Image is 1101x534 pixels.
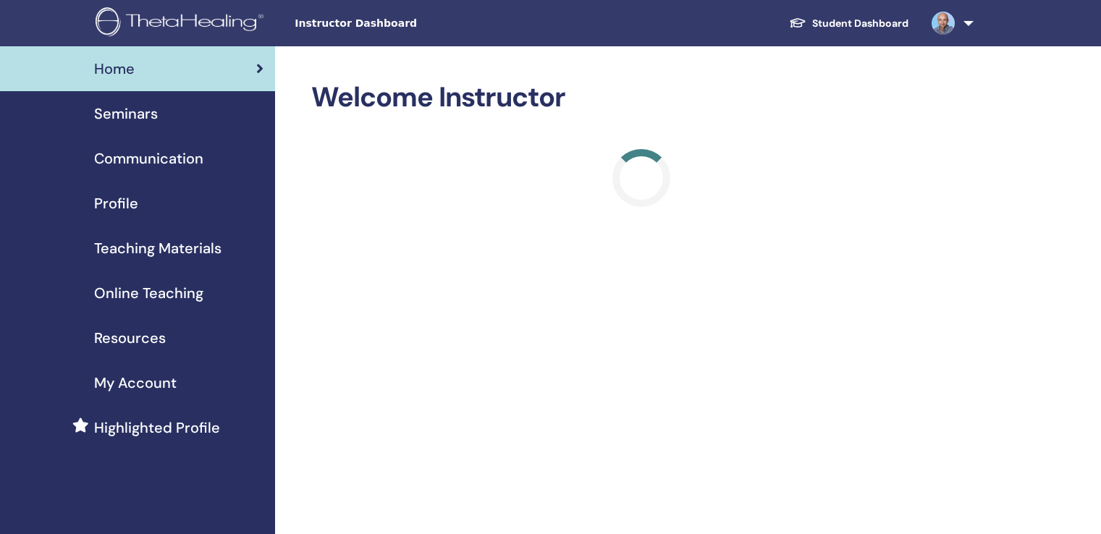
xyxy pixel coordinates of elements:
img: graduation-cap-white.svg [789,17,806,29]
span: Teaching Materials [94,237,222,259]
span: Home [94,58,135,80]
span: Profile [94,192,138,214]
span: Resources [94,327,166,349]
span: Communication [94,148,203,169]
span: Instructor Dashboard [295,16,512,31]
h2: Welcome Instructor [311,81,971,114]
a: Student Dashboard [777,10,920,37]
span: Online Teaching [94,282,203,304]
span: Seminars [94,103,158,124]
span: Highlighted Profile [94,417,220,438]
span: My Account [94,372,177,394]
img: logo.png [96,7,269,40]
img: default.jpg [932,12,955,35]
